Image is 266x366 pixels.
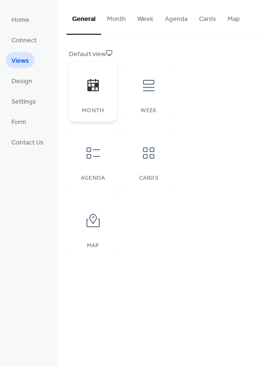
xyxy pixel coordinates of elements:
a: Settings [6,93,42,109]
a: Contact Us [6,134,49,150]
a: Views [6,52,35,68]
a: Form [6,114,32,129]
span: Views [11,56,29,66]
a: Home [6,11,35,27]
div: Map [78,242,107,249]
div: Cards [134,175,163,182]
a: Connect [6,32,42,48]
div: Agenda [78,175,107,182]
span: Home [11,15,29,25]
span: Design [11,77,32,87]
div: Week [134,107,163,114]
span: Form [11,117,26,127]
div: Month [78,107,107,114]
span: Contact Us [11,138,44,148]
span: Settings [11,97,36,107]
div: Default view [69,49,252,59]
span: Connect [11,36,37,46]
a: Design [6,73,38,88]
